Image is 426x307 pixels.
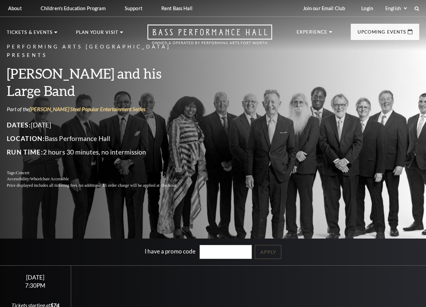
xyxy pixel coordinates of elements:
[7,43,193,60] p: Performing Arts [GEOGRAPHIC_DATA] Presents
[7,105,193,113] p: Part of the
[384,5,408,12] select: Select:
[8,274,63,281] div: [DATE]
[7,65,193,99] h3: [PERSON_NAME] and his Large Band
[358,30,406,38] p: Upcoming Events
[7,133,193,144] p: Bass Performance Hall
[7,182,193,189] p: Price displayed includes all ticketing fees.
[7,147,193,158] p: 2 hours 30 minutes, no intermission
[125,5,142,11] p: Support
[7,176,193,182] p: Accessibility:
[78,183,177,188] span: An additional $5 order charge will be applied at checkout.
[41,5,106,11] p: Children's Education Program
[7,148,43,156] span: Run Time:
[8,283,63,288] div: 7:30PM
[8,5,22,11] p: About
[7,170,193,176] p: Tags:
[161,5,192,11] p: Rent Bass Hall
[7,135,45,142] span: Location:
[7,121,31,129] span: Dates:
[145,248,196,255] label: I have a promo code
[7,120,193,130] p: [DATE]
[7,30,53,38] p: Tickets & Events
[297,30,328,38] p: Experience
[76,30,118,38] p: Plan Your Visit
[16,170,29,175] span: Concert
[29,106,145,112] a: [PERSON_NAME] Steel Popular Entertainment Series
[30,177,69,181] span: Wheelchair Accessible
